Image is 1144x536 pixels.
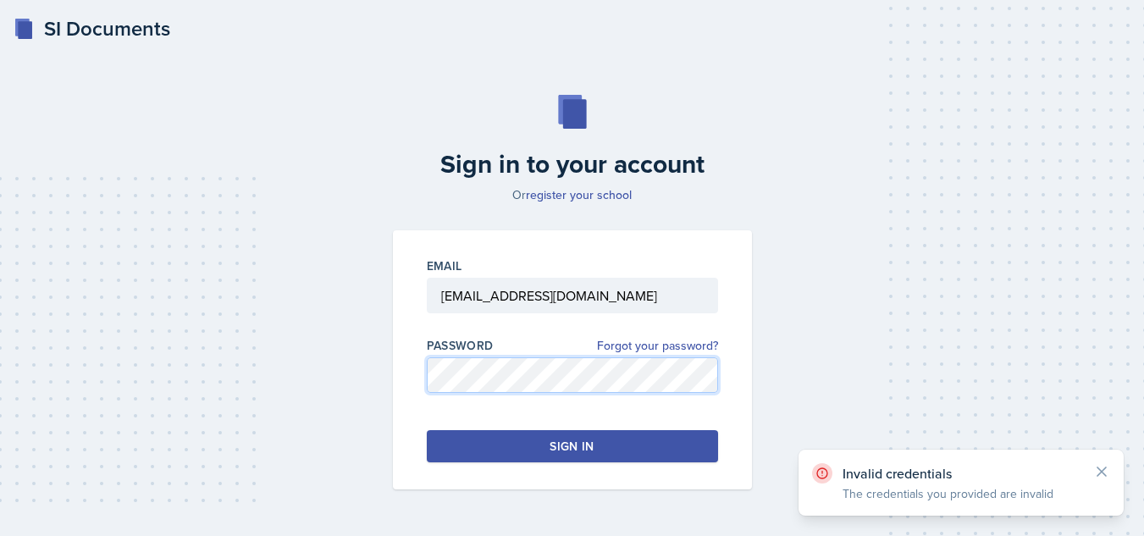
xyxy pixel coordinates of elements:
[427,278,718,313] input: Email
[843,465,1080,482] p: Invalid credentials
[427,430,718,462] button: Sign in
[383,149,762,180] h2: Sign in to your account
[427,337,494,354] label: Password
[427,257,462,274] label: Email
[526,186,632,203] a: register your school
[597,337,718,355] a: Forgot your password?
[550,438,594,455] div: Sign in
[843,485,1080,502] p: The credentials you provided are invalid
[14,14,170,44] a: SI Documents
[383,186,762,203] p: Or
